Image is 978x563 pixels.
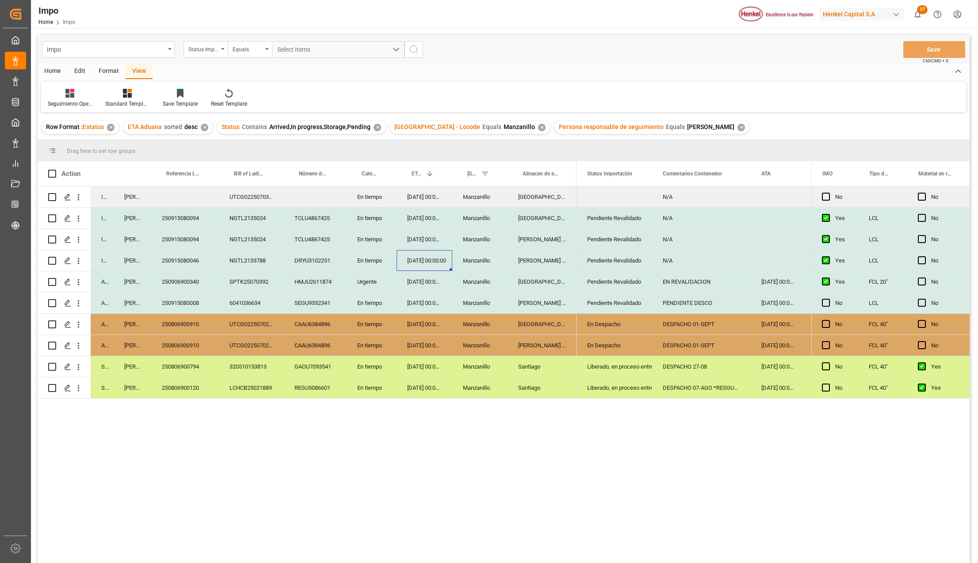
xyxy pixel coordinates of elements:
div: En tiempo [347,377,397,398]
span: Tipo de Carga (LCL/FCL) [869,171,889,177]
button: search button [405,41,423,58]
div: En tiempo [347,186,397,207]
span: ATA [761,171,771,177]
div: Yes [931,378,959,398]
div: [DATE] 00:00:00 [751,271,804,292]
span: ETA Aduana [128,123,162,130]
div: Yes [835,208,848,228]
div: [DATE] 00:00:00 [397,229,452,250]
div: NGTL2133788 [219,250,284,271]
div: No [931,229,959,250]
div: UTCG0225070387 [219,186,284,207]
div: View [126,64,153,79]
span: 37 [917,5,928,14]
div: En tiempo [347,335,397,356]
div: Reset Template [211,100,247,108]
div: Edit [68,64,92,79]
div: N/A [652,229,751,250]
div: Liberado, en proceso entrega [587,378,642,398]
div: FCL 40" [858,335,907,356]
span: [GEOGRAPHIC_DATA] - Locode [394,123,480,130]
div: En Despacho [587,314,642,335]
div: Arrived [91,271,114,292]
div: LCL [858,250,907,271]
div: [DATE] 00:00:00 [751,335,804,356]
div: Impo [38,4,75,17]
div: [PERSON_NAME] [114,377,151,398]
div: Yes [835,251,848,271]
div: In progress [91,250,114,271]
div: UTCG0225070273 [219,314,284,335]
div: Pendiente Revalidado [587,208,642,228]
div: ✕ [374,124,381,131]
div: Arrived [91,314,114,335]
div: No [835,293,848,313]
div: ✕ [737,124,745,131]
div: Pendiente Revalidado [587,293,642,313]
div: Pendiente Revalidado [587,251,642,271]
span: Categoría [362,171,378,177]
div: Press SPACE to select this row. [811,377,970,399]
div: En tiempo [347,229,397,250]
div: Arrived [91,293,114,313]
div: [PERSON_NAME] [114,229,151,250]
div: [PERSON_NAME] Tlalnepantla [508,293,577,313]
div: Press SPACE to select this row. [38,293,577,314]
div: LCHCB25021889 [219,377,284,398]
div: [PERSON_NAME] [114,293,151,313]
div: [DATE] 00:00:00 [397,271,452,292]
div: [DATE] 00:00:00 [397,314,452,335]
div: [DATE] 00:00:00 [751,377,804,398]
div: [PERSON_NAME] [114,314,151,335]
button: open menu [228,41,272,58]
div: ✕ [201,124,208,131]
div: [PERSON_NAME] [114,250,151,271]
div: Press SPACE to select this row. [811,335,970,356]
div: In progress [91,208,114,228]
div: TCLU4867425 [284,229,347,250]
div: LCL [858,208,907,228]
button: Help Center [928,4,947,24]
div: CAAU6384896 [284,335,347,356]
div: LCL [858,229,907,250]
div: No [931,187,959,207]
div: PENDIENTE DESCO [652,293,751,313]
div: 250915080046 [151,250,219,271]
div: En tiempo [347,250,397,271]
div: Press SPACE to select this row. [811,293,970,314]
div: ✕ [107,124,115,131]
button: show 37 new notifications [908,4,928,24]
span: IMO [822,171,833,177]
div: No [931,335,959,356]
div: Press SPACE to select this row. [811,356,970,377]
span: Material en resguardo Y/N [918,171,951,177]
div: [PERSON_NAME] [114,208,151,228]
span: [GEOGRAPHIC_DATA] - Locode [467,171,478,177]
div: [DATE] 00:00:00 [397,208,452,228]
span: sorted [164,123,182,130]
div: FCL 20" [858,271,907,292]
div: 320510153813 [219,356,284,377]
div: FCL 40" [858,377,907,398]
div: FCL 40" [858,356,907,377]
div: Save Template [163,100,198,108]
div: [PERSON_NAME] [114,356,151,377]
div: Henkel Capital S.A [819,8,904,21]
img: Henkel%20logo.jpg_1689854090.jpg [739,7,813,22]
span: Estatus [83,123,104,130]
div: UTCG0225070273 [219,335,284,356]
div: Manzanillo [452,293,508,313]
div: [GEOGRAPHIC_DATA] [508,314,577,335]
div: Liberado, en proceso entrega [587,357,642,377]
div: Press SPACE to select this row. [38,208,577,229]
div: Impo [47,43,165,54]
div: Standard Templates [105,100,149,108]
div: [GEOGRAPHIC_DATA] [508,271,577,292]
div: SPTK25070392 [219,271,284,292]
div: Press SPACE to select this row. [38,271,577,293]
div: In progress [91,229,114,250]
div: NGTL2135024 [219,208,284,228]
div: [DATE] 00:00:00 [751,314,804,335]
div: En tiempo [347,293,397,313]
span: Select Items [277,46,315,53]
